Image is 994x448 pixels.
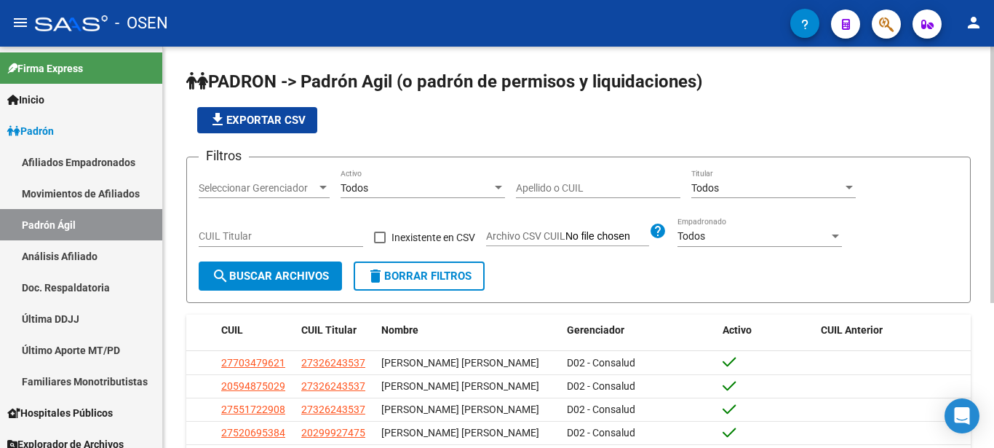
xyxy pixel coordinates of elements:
span: Gerenciador [567,324,624,336]
span: Archivo CSV CUIL [486,230,565,242]
span: [PERSON_NAME] [PERSON_NAME] [381,380,539,392]
datatable-header-cell: CUIL Anterior [815,315,971,346]
button: Buscar Archivos [199,262,342,291]
span: Exportar CSV [209,114,306,127]
span: Hospitales Públicos [7,405,113,421]
span: Inexistente en CSV [391,229,475,246]
mat-icon: menu [12,14,29,31]
span: [PERSON_NAME] [PERSON_NAME] [381,427,539,439]
mat-icon: file_download [209,111,226,128]
span: 27326243537 [301,404,365,415]
span: Padrón [7,123,54,139]
span: D02 - Consalud [567,427,635,439]
mat-icon: help [649,222,667,240]
div: Open Intercom Messenger [945,398,979,433]
mat-icon: search [212,267,229,285]
span: Inicio [7,92,44,108]
span: CUIL Anterior [821,324,883,336]
span: D02 - Consalud [567,380,635,392]
h3: Filtros [199,146,249,166]
span: D02 - Consalud [567,404,635,415]
span: 27326243537 [301,380,365,392]
span: Seleccionar Gerenciador [199,182,317,194]
mat-icon: person [965,14,982,31]
span: 20299927475 [301,427,365,439]
span: [PERSON_NAME] [PERSON_NAME] [381,357,539,369]
span: CUIL [221,324,243,336]
button: Exportar CSV [197,107,317,133]
span: 27703479621 [221,357,285,369]
span: Buscar Archivos [212,270,329,283]
input: Archivo CSV CUIL [565,230,649,243]
span: [PERSON_NAME] [PERSON_NAME] [381,404,539,415]
span: Todos [691,182,719,194]
span: 27520695384 [221,427,285,439]
datatable-header-cell: Nombre [375,315,561,346]
span: D02 - Consalud [567,357,635,369]
span: - OSEN [115,7,168,39]
span: 27551722908 [221,404,285,415]
span: 27326243537 [301,357,365,369]
span: PADRON -> Padrón Agil (o padrón de permisos y liquidaciones) [186,71,702,92]
button: Borrar Filtros [354,262,485,291]
datatable-header-cell: CUIL Titular [295,315,375,346]
span: Todos [677,230,705,242]
span: Borrar Filtros [367,270,472,283]
span: Firma Express [7,60,83,76]
datatable-header-cell: CUIL [215,315,295,346]
span: Nombre [381,324,418,336]
span: CUIL Titular [301,324,357,336]
span: Activo [723,324,752,336]
span: Todos [341,182,368,194]
datatable-header-cell: Activo [717,315,815,346]
datatable-header-cell: Gerenciador [561,315,717,346]
mat-icon: delete [367,267,384,285]
span: 20594875029 [221,380,285,392]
